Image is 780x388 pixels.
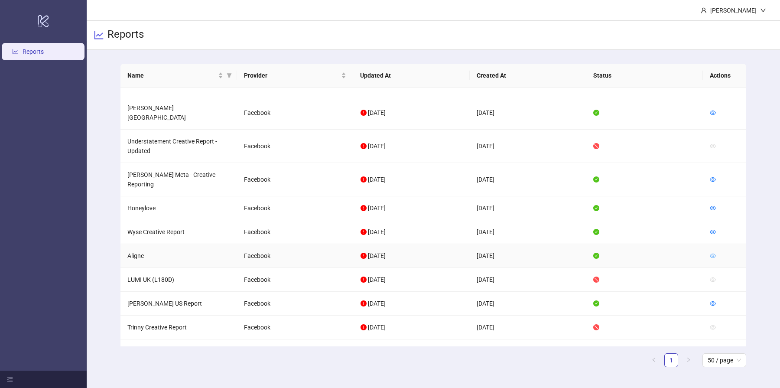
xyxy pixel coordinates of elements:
span: [DATE] [368,109,386,116]
a: eye [710,205,716,212]
span: exclamation-circle [361,205,367,211]
td: Aligne [120,244,237,268]
span: eye [710,277,716,283]
span: check-circle [593,300,599,306]
a: eye [710,109,716,116]
span: exclamation-circle [361,143,367,149]
a: eye [710,228,716,235]
td: [DATE] [470,163,586,196]
span: exclamation-circle [361,277,367,283]
th: Created At [470,64,586,88]
span: exclamation-circle [361,253,367,259]
td: LUMI UK (L180D) [120,268,237,292]
td: [DATE] [470,130,586,163]
td: Facebook [237,130,354,163]
span: check-circle [593,110,599,116]
td: Honeylove [120,196,237,220]
div: Page Size [702,353,746,367]
span: stop [593,324,599,330]
span: down [760,7,766,13]
span: exclamation-circle [361,176,367,183]
span: check-circle [593,176,599,183]
th: Updated At [353,64,470,88]
a: eye [710,176,716,183]
td: Facebook [237,339,354,373]
span: right [686,357,691,362]
td: Trinny Creative Report [120,316,237,339]
span: exclamation-circle [361,300,367,306]
button: left [647,353,661,367]
span: stop [593,277,599,283]
span: eye [710,143,716,149]
td: Facebook [237,292,354,316]
th: Provider [237,64,354,88]
span: Name [127,71,216,80]
span: check-circle [593,253,599,259]
span: [DATE] [368,176,386,183]
li: Next Page [682,353,695,367]
td: Facebook [237,220,354,244]
span: Provider [244,71,340,80]
td: [DATE] [470,96,586,130]
td: Facebook [237,96,354,130]
a: eye [710,252,716,259]
td: [DATE] [470,339,586,373]
li: 1 [664,353,678,367]
a: Reports [23,48,44,55]
td: [DATE] [470,268,586,292]
span: exclamation-circle [361,229,367,235]
span: [DATE] [368,228,386,235]
span: 50 / page [708,354,741,367]
div: [PERSON_NAME] [707,6,760,15]
span: [DATE] [368,252,386,259]
td: [PERSON_NAME] [GEOGRAPHIC_DATA] [120,96,237,130]
span: user [701,7,707,13]
td: Facebook [237,268,354,292]
span: eye [710,110,716,116]
span: eye [710,205,716,211]
button: right [682,353,695,367]
span: filter [227,73,232,78]
span: line-chart [94,30,104,40]
td: [PERSON_NAME] Meta - Creative Reporting [120,163,237,196]
h3: Reports [107,28,144,42]
span: filter [225,69,234,82]
td: Understatement Creative Report - Updated [120,130,237,163]
th: Actions [703,64,746,88]
span: left [651,357,656,362]
span: [DATE] [368,276,386,283]
td: Facebook [237,163,354,196]
span: [DATE] [368,205,386,212]
span: eye [710,324,716,330]
td: [PERSON_NAME] Home [GEOGRAPHIC_DATA] [120,339,237,373]
span: [DATE] [368,324,386,331]
th: Status [586,64,703,88]
span: eye [710,253,716,259]
span: check-circle [593,229,599,235]
td: Wyse Creative Report [120,220,237,244]
span: stop [593,143,599,149]
span: check-circle [593,205,599,211]
th: Name [120,64,237,88]
span: [DATE] [368,143,386,150]
span: eye [710,229,716,235]
td: [DATE] [470,220,586,244]
a: 1 [665,354,678,367]
a: eye [710,300,716,307]
span: exclamation-circle [361,324,367,330]
td: [DATE] [470,244,586,268]
td: [DATE] [470,316,586,339]
span: menu-fold [7,376,13,382]
td: Facebook [237,244,354,268]
td: [DATE] [470,196,586,220]
td: [DATE] [470,292,586,316]
span: exclamation-circle [361,110,367,116]
span: [DATE] [368,300,386,307]
td: [PERSON_NAME] US Report [120,292,237,316]
li: Previous Page [647,353,661,367]
td: Facebook [237,196,354,220]
td: Facebook [237,316,354,339]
